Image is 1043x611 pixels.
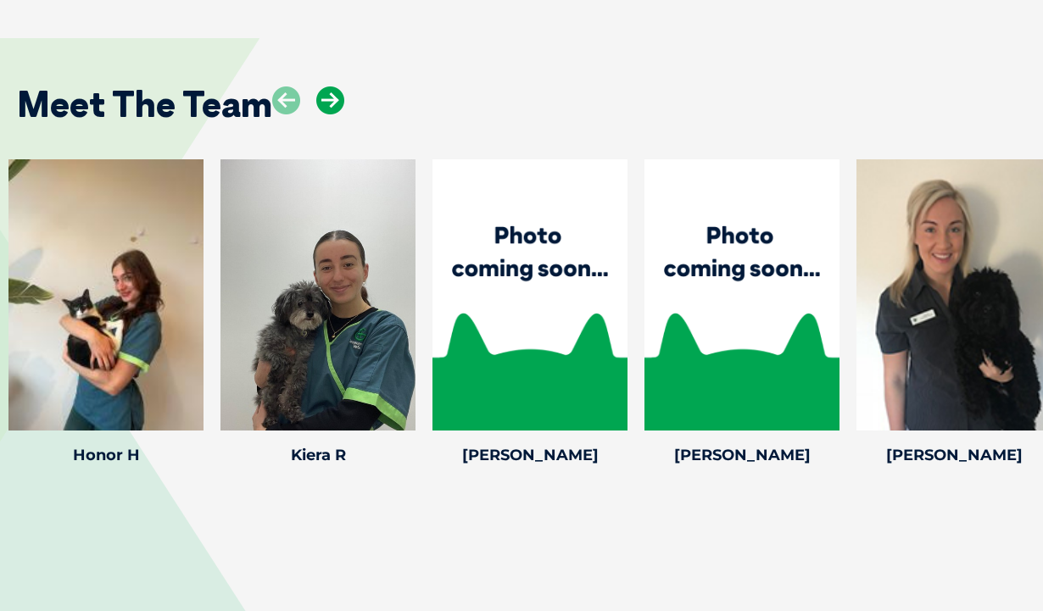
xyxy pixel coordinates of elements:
[17,86,272,122] h2: Meet The Team
[644,447,839,463] h4: [PERSON_NAME]
[220,447,416,463] h4: Kiera R
[432,447,627,463] h4: [PERSON_NAME]
[8,447,204,463] h4: Honor H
